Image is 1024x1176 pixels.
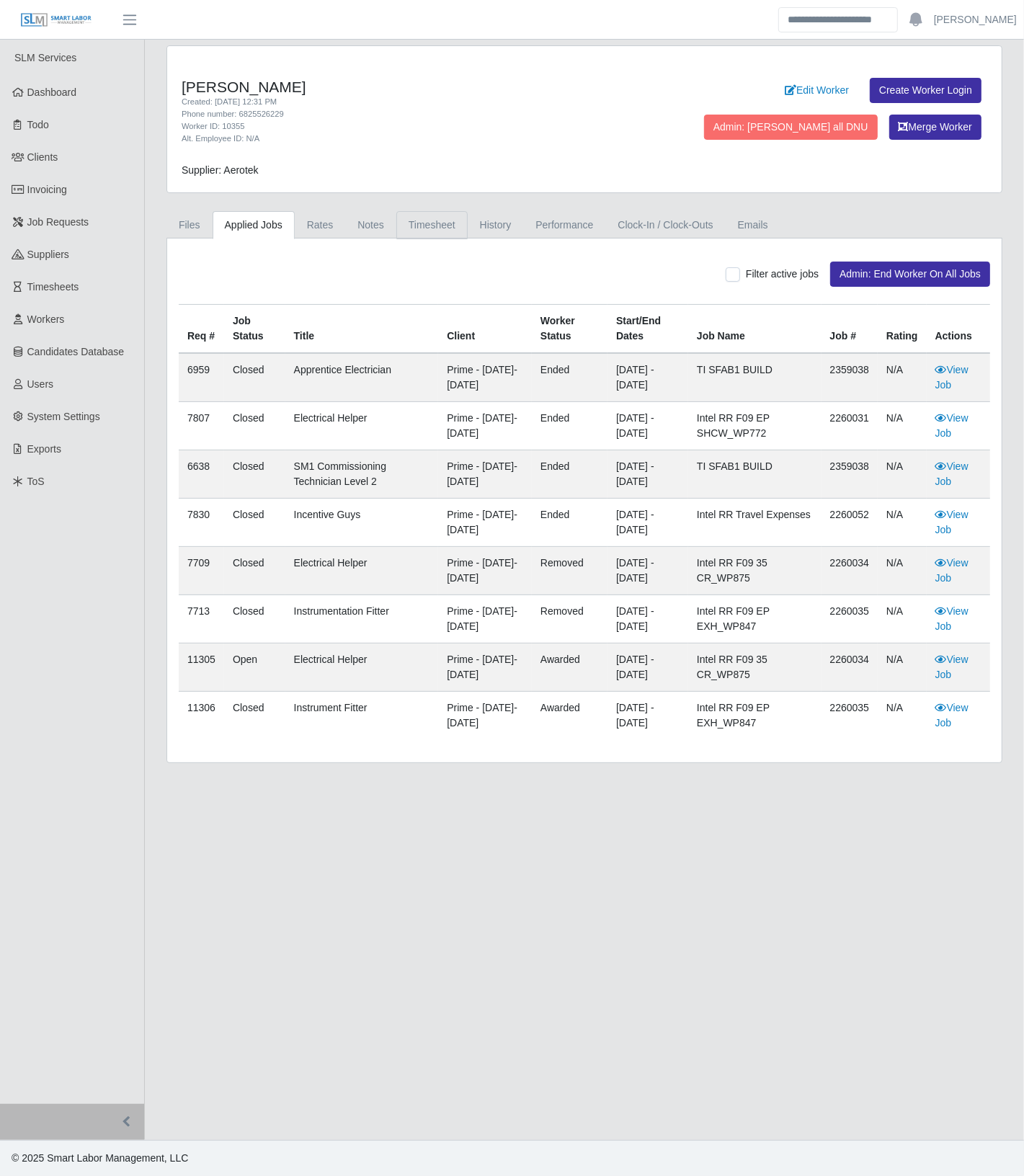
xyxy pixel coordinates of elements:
span: Dashboard [27,86,77,98]
td: 2260035 [822,692,878,740]
span: © 2025 Smart Labor Management, LLC [12,1152,188,1164]
span: ToS [27,476,45,487]
span: Workers [27,313,65,325]
th: Start/End Dates [607,305,688,354]
a: View Job [935,557,969,584]
span: Users [27,378,54,390]
td: TI SFAB1 BUILD [688,353,822,402]
th: Job Status [224,305,285,354]
td: Closed [224,353,285,402]
td: 2359038 [822,450,878,499]
td: Instrumentation Fitter [285,595,439,643]
td: N/A [878,547,927,595]
td: 11306 [179,692,224,740]
td: Closed [224,692,285,740]
td: Intel RR Travel Expenses [688,499,822,547]
td: Apprentice Electrician [285,353,439,402]
td: N/A [878,402,927,450]
td: Closed [224,595,285,643]
td: Electrical Helper [285,643,439,692]
span: Clients [27,151,58,163]
td: Intel RR F09 EP EXH_WP847 [688,595,822,643]
a: View Job [935,509,969,535]
th: Rating [878,305,927,354]
td: awarded [532,692,607,740]
td: Prime - [DATE]-[DATE] [438,450,532,499]
td: Closed [224,547,285,595]
td: [DATE] - [DATE] [607,547,688,595]
th: Actions [927,305,990,354]
td: ended [532,450,607,499]
td: 2260052 [822,499,878,547]
th: Req # [179,305,224,354]
div: Worker ID: 10355 [182,120,643,133]
td: [DATE] - [DATE] [607,450,688,499]
td: Prime - [DATE]-[DATE] [438,643,532,692]
td: awarded [532,643,607,692]
td: Intel RR F09 EP EXH_WP847 [688,692,822,740]
td: Intel RR F09 EP SHCW_WP772 [688,402,822,450]
td: 2260034 [822,643,878,692]
td: N/A [878,499,927,547]
td: N/A [878,353,927,402]
td: [DATE] - [DATE] [607,692,688,740]
td: Incentive Guys [285,499,439,547]
td: 7713 [179,595,224,643]
td: Instrument Fitter [285,692,439,740]
span: Job Requests [27,216,89,228]
td: [DATE] - [DATE] [607,499,688,547]
td: ended [532,499,607,547]
td: Prime - [DATE]-[DATE] [438,499,532,547]
th: Title [285,305,439,354]
td: N/A [878,643,927,692]
td: N/A [878,692,927,740]
img: SLM Logo [20,12,92,28]
div: Created: [DATE] 12:31 PM [182,96,643,108]
h4: [PERSON_NAME] [182,78,643,96]
a: Create Worker Login [870,78,981,103]
a: [PERSON_NAME] [934,12,1017,27]
a: View Job [935,605,969,632]
a: Notes [345,211,396,239]
span: Candidates Database [27,346,125,357]
button: Admin: [PERSON_NAME] all DNU [704,115,878,140]
th: Client [438,305,532,354]
td: Prime - [DATE]-[DATE] [438,402,532,450]
a: Emails [726,211,780,239]
td: Electrical Helper [285,402,439,450]
td: [DATE] - [DATE] [607,595,688,643]
td: [DATE] - [DATE] [607,353,688,402]
td: Open [224,643,285,692]
a: View Job [935,460,969,487]
td: 7807 [179,402,224,450]
span: System Settings [27,411,100,422]
td: 2260031 [822,402,878,450]
td: ended [532,402,607,450]
a: Clock-In / Clock-Outs [605,211,725,239]
span: Exports [27,443,61,455]
span: Timesheets [27,281,79,293]
span: Supplier: Aerotek [182,164,259,176]
a: Applied Jobs [213,211,295,239]
td: removed [532,547,607,595]
input: Search [778,7,898,32]
th: Job Name [688,305,822,354]
td: Intel RR F09 35 CR_WP875 [688,547,822,595]
a: History [468,211,524,239]
a: View Job [935,364,969,391]
div: Alt. Employee ID: N/A [182,133,643,145]
td: Prime - [DATE]-[DATE] [438,692,532,740]
td: Closed [224,499,285,547]
span: SLM Services [14,52,76,63]
td: removed [532,595,607,643]
td: Electrical Helper [285,547,439,595]
span: Suppliers [27,249,69,260]
th: Worker Status [532,305,607,354]
span: Todo [27,119,49,130]
a: Edit Worker [775,78,858,103]
button: Merge Worker [889,115,981,140]
td: 7830 [179,499,224,547]
td: 2260035 [822,595,878,643]
a: View Job [935,654,969,680]
span: Invoicing [27,184,67,195]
